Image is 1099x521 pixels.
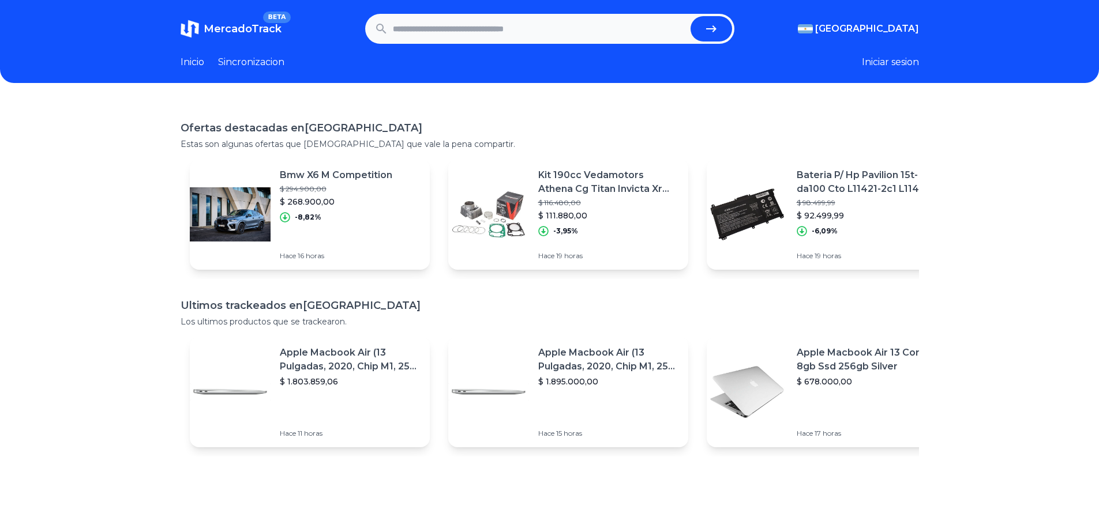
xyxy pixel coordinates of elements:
[181,20,282,38] a: MercadoTrackBETA
[263,12,290,23] span: BETA
[797,210,937,221] p: $ 92.499,99
[181,297,919,314] h1: Ultimos trackeados en [GEOGRAPHIC_DATA]
[295,213,321,222] p: -8,82%
[538,210,679,221] p: $ 111.880,00
[862,55,919,69] button: Iniciar sesion
[181,20,199,38] img: MercadoTrack
[280,429,421,438] p: Hace 11 horas
[538,346,679,373] p: Apple Macbook Air (13 Pulgadas, 2020, Chip M1, 256 Gb De Ssd, 8 Gb De Ram) - Plata
[707,159,947,270] a: Featured imageBateria P/ Hp Pavilion 15t-da100 Cto L11421-2c1 L11421-271$ 98.499,99$ 92.499,99-6,...
[204,22,282,35] span: MercadoTrack
[797,168,937,196] p: Bateria P/ Hp Pavilion 15t-da100 Cto L11421-2c1 L11421-271
[448,174,529,255] img: Featured image
[538,429,679,438] p: Hace 15 horas
[181,120,919,136] h1: Ofertas destacadas en [GEOGRAPHIC_DATA]
[280,376,421,387] p: $ 1.803.859,06
[538,251,679,260] p: Hace 19 horas
[707,337,947,447] a: Featured imageApple Macbook Air 13 Core I5 8gb Ssd 256gb Silver$ 678.000,00Hace 17 horas
[190,352,271,432] img: Featured image
[280,196,392,207] p: $ 268.900,00
[218,55,284,69] a: Sincronizacion
[181,55,204,69] a: Inicio
[553,226,578,236] p: -3,95%
[280,251,392,260] p: Hace 16 horas
[538,168,679,196] p: Kit 190cc Vedamotors Athena Cg Titan Invicta Xr 150 + Juntas
[797,346,937,373] p: Apple Macbook Air 13 Core I5 8gb Ssd 256gb Silver
[280,184,392,194] p: $ 294.900,00
[448,352,529,432] img: Featured image
[815,22,919,36] span: [GEOGRAPHIC_DATA]
[448,159,688,270] a: Featured imageKit 190cc Vedamotors Athena Cg Titan Invicta Xr 150 + Juntas$ 116.480,00$ 111.880,0...
[707,352,787,432] img: Featured image
[797,198,937,207] p: $ 98.499,99
[280,346,421,373] p: Apple Macbook Air (13 Pulgadas, 2020, Chip M1, 256 Gb De Ssd, 8 Gb De Ram) - Plata
[797,251,937,260] p: Hace 19 horas
[190,174,271,255] img: Featured image
[190,337,430,447] a: Featured imageApple Macbook Air (13 Pulgadas, 2020, Chip M1, 256 Gb De Ssd, 8 Gb De Ram) - Plata$...
[707,174,787,255] img: Featured image
[448,337,688,447] a: Featured imageApple Macbook Air (13 Pulgadas, 2020, Chip M1, 256 Gb De Ssd, 8 Gb De Ram) - Plata$...
[797,429,937,438] p: Hace 17 horas
[190,159,430,270] a: Featured imageBmw X6 M Competition$ 294.900,00$ 268.900,00-8,82%Hace 16 horas
[798,22,919,36] button: [GEOGRAPHIC_DATA]
[181,138,919,150] p: Estas son algunas ofertas que [DEMOGRAPHIC_DATA] que vale la pena compartir.
[280,168,392,182] p: Bmw X6 M Competition
[181,316,919,327] p: Los ultimos productos que se trackearon.
[538,198,679,207] p: $ 116.480,00
[797,376,937,387] p: $ 678.000,00
[798,24,813,33] img: Argentina
[812,226,838,236] p: -6,09%
[538,376,679,387] p: $ 1.895.000,00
